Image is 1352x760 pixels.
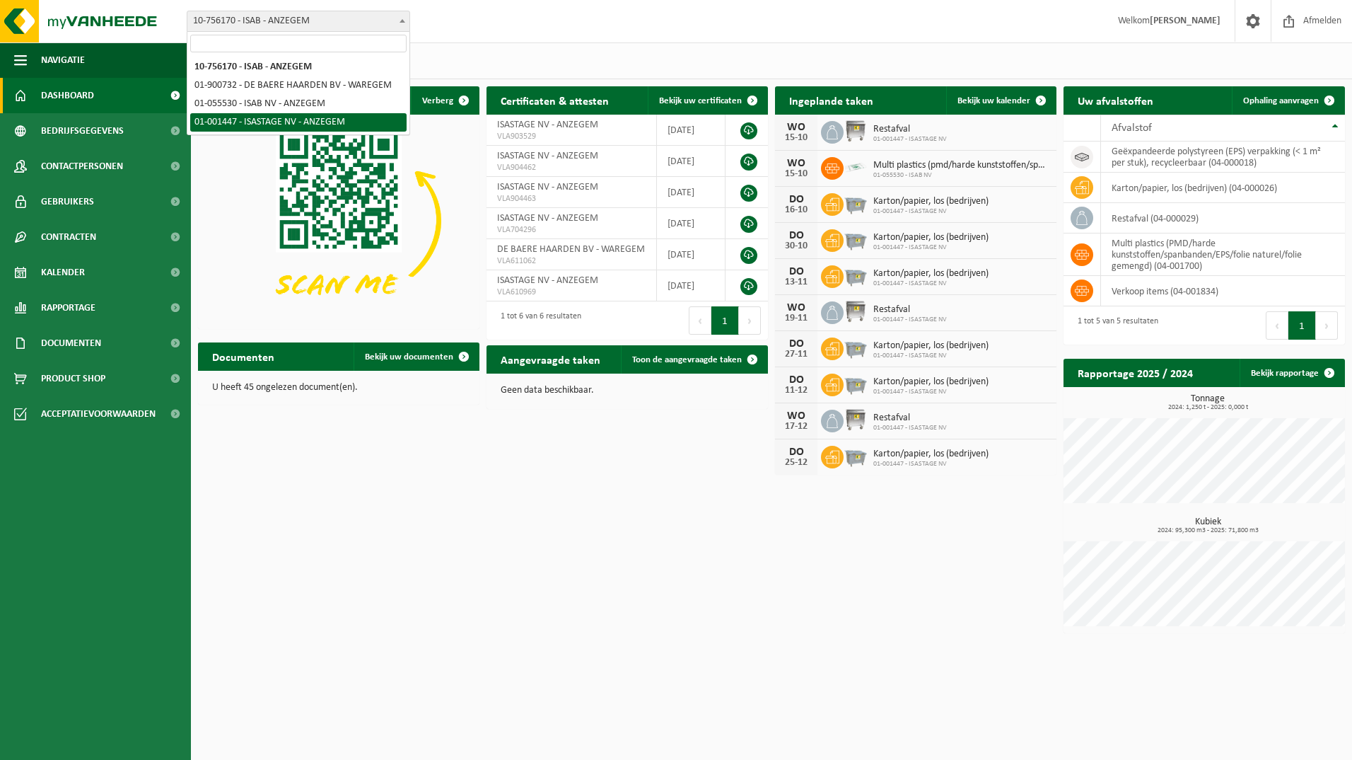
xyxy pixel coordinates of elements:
div: 17-12 [782,422,810,432]
span: ISASTAGE NV - ANZEGEM [497,213,598,224]
div: DO [782,447,810,458]
img: WB-1100-GAL-GY-02 [844,119,868,143]
img: WB-1100-GAL-GY-02 [844,299,868,323]
span: Restafval [873,124,947,135]
span: Karton/papier, los (bedrijven) [873,340,989,352]
span: Toon de aangevraagde taken [632,355,742,364]
img: Download de VHEPlus App [198,115,479,326]
img: WB-2500-GAL-GY-01 [844,372,868,396]
h2: Documenten [198,342,289,370]
h2: Uw afvalstoffen [1063,86,1167,114]
span: 10-756170 - ISAB - ANZEGEM [187,11,409,31]
span: Contracten [41,219,96,255]
h2: Aangevraagde taken [486,345,614,373]
span: 10-756170 - ISAB - ANZEGEM [187,11,410,32]
span: Contactpersonen [41,149,123,184]
span: DE BAERE HAARDEN BV - WAREGEM [497,244,645,255]
span: Kalender [41,255,85,290]
span: VLA704296 [497,224,646,236]
td: [DATE] [657,146,726,177]
img: LP-SK-00500-LPE-16 [844,155,868,179]
span: 2024: 95,300 m3 - 2025: 71,800 m3 [1071,527,1345,534]
span: Ophaling aanvragen [1243,96,1319,105]
span: VLA904462 [497,162,646,173]
span: Bedrijfsgegevens [41,113,124,149]
li: 10-756170 - ISAB - ANZEGEM [190,58,407,76]
div: 1 tot 5 van 5 resultaten [1071,310,1158,341]
span: Verberg [422,96,453,105]
span: Gebruikers [41,184,94,219]
span: 01-001447 - ISASTAGE NV [873,388,989,396]
a: Ophaling aanvragen [1232,86,1344,115]
td: karton/papier, los (bedrijven) (04-000026) [1101,173,1345,203]
span: 01-001447 - ISASTAGE NV [873,135,947,144]
span: VLA611062 [497,255,646,267]
span: ISASTAGE NV - ANZEGEM [497,275,598,286]
img: WB-2500-GAL-GY-01 [844,191,868,215]
span: 01-001447 - ISASTAGE NV [873,460,989,468]
td: restafval (04-000029) [1101,203,1345,234]
span: Karton/papier, los (bedrijven) [873,376,989,388]
a: Bekijk uw documenten [354,342,478,371]
span: VLA903529 [497,131,646,142]
span: 01-001447 - ISASTAGE NV [873,207,989,216]
div: 13-11 [782,277,810,287]
img: WB-2500-GAL-GY-01 [844,335,868,359]
li: 01-001447 - ISASTAGE NV - ANZEGEM [190,113,407,132]
img: WB-2500-GAL-GY-01 [844,263,868,287]
div: WO [782,410,810,422]
td: [DATE] [657,177,726,208]
h2: Ingeplande taken [775,86,887,114]
span: Bekijk uw kalender [957,96,1030,105]
a: Bekijk uw kalender [946,86,1055,115]
span: Navigatie [41,42,85,78]
img: WB-2500-GAL-GY-01 [844,444,868,468]
div: WO [782,158,810,169]
td: [DATE] [657,239,726,270]
span: Dashboard [41,78,94,113]
div: DO [782,374,810,386]
td: geëxpandeerde polystyreen (EPS) verpakking (< 1 m² per stuk), recycleerbaar (04-000018) [1101,142,1345,173]
button: 1 [711,306,739,335]
img: WB-1100-GAL-GY-02 [844,408,868,432]
div: WO [782,122,810,133]
span: 01-001447 - ISASTAGE NV [873,243,989,252]
a: Bekijk uw certificaten [648,86,767,115]
td: multi plastics (PMD/harde kunststoffen/spanbanden/EPS/folie naturel/folie gemengd) (04-001700) [1101,234,1345,276]
span: ISASTAGE NV - ANZEGEM [497,151,598,161]
td: [DATE] [657,115,726,146]
h3: Tonnage [1071,394,1345,411]
span: Multi plastics (pmd/harde kunststoffen/spanbanden/eps/folie naturel/folie gemeng... [873,160,1049,171]
div: 27-11 [782,350,810,359]
div: DO [782,266,810,277]
div: 30-10 [782,241,810,251]
span: 2024: 1,250 t - 2025: 0,000 t [1071,404,1345,411]
span: Karton/papier, los (bedrijven) [873,196,989,207]
h2: Certificaten & attesten [486,86,623,114]
td: [DATE] [657,208,726,239]
p: Geen data beschikbaar. [501,386,754,396]
span: Afvalstof [1112,122,1152,134]
a: Toon de aangevraagde taken [621,345,767,374]
button: Previous [1266,311,1288,340]
span: 01-055530 - ISAB NV [873,171,1049,180]
span: ISASTAGE NV - ANZEGEM [497,182,598,192]
span: Bekijk uw documenten [365,352,453,362]
li: 01-055530 - ISAB NV - ANZEGEM [190,95,407,113]
div: DO [782,338,810,350]
span: VLA904463 [497,193,646,205]
span: Karton/papier, los (bedrijven) [873,232,989,243]
a: Bekijk rapportage [1240,359,1344,387]
div: DO [782,230,810,241]
div: 16-10 [782,205,810,215]
div: 15-10 [782,169,810,179]
div: 19-11 [782,313,810,323]
td: [DATE] [657,270,726,301]
div: 25-12 [782,458,810,468]
div: 11-12 [782,386,810,396]
div: 1 tot 6 van 6 resultaten [494,305,581,336]
div: WO [782,302,810,313]
span: Restafval [873,304,947,316]
td: verkoop items (04-001834) [1101,276,1345,306]
button: Verberg [411,86,478,115]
